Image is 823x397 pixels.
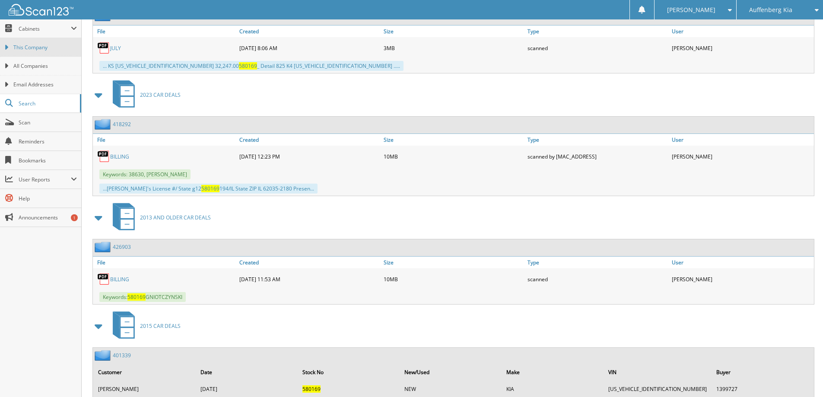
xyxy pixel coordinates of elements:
[140,214,211,221] span: 2013 AND OLDER CAR DEALS
[670,39,814,57] div: [PERSON_NAME]
[93,257,237,268] a: File
[667,7,715,13] span: [PERSON_NAME]
[400,382,501,396] td: NEW
[93,134,237,146] a: File
[525,25,670,37] a: Type
[113,352,131,359] a: 401339
[502,363,603,381] th: Make
[525,257,670,268] a: Type
[381,134,526,146] a: Size
[604,363,711,381] th: VIN
[381,270,526,288] div: 10MB
[712,382,813,396] td: 1399727
[298,363,399,381] th: Stock No
[670,270,814,288] div: [PERSON_NAME]
[13,44,77,51] span: This Company
[99,169,191,179] span: Keywords: 38630, [PERSON_NAME]
[381,148,526,165] div: 10MB
[237,270,381,288] div: [DATE] 11:53 AM
[525,148,670,165] div: scanned by [MAC_ADDRESS]
[502,382,603,396] td: KIA
[99,61,404,71] div: ... KS [US_VEHICLE_IDENTIFICATION_NUMBER] 32,247.00 _ Detail 825 K4 [US_VEHICLE_IDENTIFICATION_NU...
[13,81,77,89] span: Email Addresses
[19,214,77,221] span: Announcements
[95,241,113,252] img: folder2.png
[525,39,670,57] div: scanned
[196,382,297,396] td: [DATE]
[95,350,113,361] img: folder2.png
[237,257,381,268] a: Created
[140,322,181,330] span: 2015 CAR DEALS
[127,293,146,301] span: 580169
[400,363,501,381] th: New/Used
[712,363,813,381] th: Buyer
[99,184,318,194] div: ...[PERSON_NAME]'s License #/ State g12 194/IL State ZIP IL 62035-2180 Presen...
[110,44,121,52] a: JULY
[140,91,181,98] span: 2023 CAR DEALS
[110,276,129,283] a: BILLING
[113,243,131,251] a: 426903
[108,78,181,112] a: 2023 CAR DEALS
[525,270,670,288] div: scanned
[94,382,195,396] td: [PERSON_NAME]
[237,39,381,57] div: [DATE] 8:06 AM
[525,134,670,146] a: Type
[237,25,381,37] a: Created
[381,39,526,57] div: 3MB
[94,363,195,381] th: Customer
[19,176,71,183] span: User Reports
[113,121,131,128] a: 418292
[97,150,110,163] img: PDF.png
[71,214,78,221] div: 1
[19,157,77,164] span: Bookmarks
[19,25,71,32] span: Cabinets
[97,273,110,286] img: PDF.png
[110,153,129,160] a: BILLING
[196,363,297,381] th: Date
[19,195,77,202] span: Help
[237,134,381,146] a: Created
[749,7,792,13] span: Auffenberg Kia
[604,382,711,396] td: [US_VEHICLE_IDENTIFICATION_NUMBER]
[670,148,814,165] div: [PERSON_NAME]
[237,148,381,165] div: [DATE] 12:23 PM
[97,41,110,54] img: PDF.png
[19,100,76,107] span: Search
[670,134,814,146] a: User
[108,309,181,343] a: 2015 CAR DEALS
[95,119,113,130] img: folder2.png
[93,25,237,37] a: File
[239,62,257,70] span: 580169
[670,25,814,37] a: User
[108,200,211,235] a: 2013 AND OLDER CAR DEALS
[381,25,526,37] a: Size
[9,4,73,16] img: scan123-logo-white.svg
[381,257,526,268] a: Size
[302,385,321,393] span: 580169
[13,62,77,70] span: All Companies
[19,138,77,145] span: Reminders
[201,185,219,192] span: 580169
[19,119,77,126] span: Scan
[670,257,814,268] a: User
[99,292,186,302] span: Keywords: GNIOTCZYNSKI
